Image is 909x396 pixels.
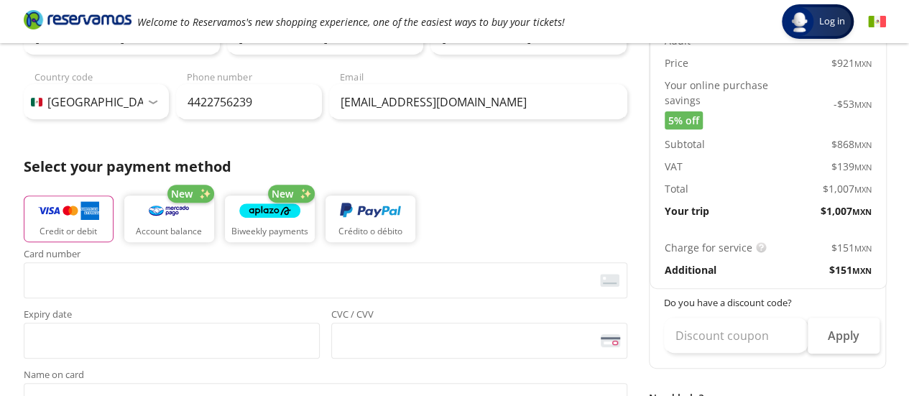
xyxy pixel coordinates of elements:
[823,181,872,196] span: $ 1,007
[30,327,313,354] iframe: Iframe for secured card expiry date
[664,296,872,310] p: Do you have a discount code?
[854,184,872,195] small: MXN
[24,9,131,30] i: Brand Logo
[854,139,872,150] small: MXN
[225,195,315,242] button: Biweekly payments
[854,162,872,172] small: MXN
[868,13,886,31] button: Español
[854,243,872,254] small: MXN
[831,137,872,152] span: $ 868
[852,206,872,217] small: MXN
[24,370,627,383] span: Name on card
[821,203,872,218] span: $ 1,007
[808,318,880,354] button: Apply
[331,310,627,323] span: CVC / CVV
[665,203,709,218] p: Your trip
[136,225,202,238] p: Account balance
[24,156,627,178] p: Select your payment method
[31,98,42,106] img: MX
[24,9,131,34] a: Brand Logo
[665,137,705,152] p: Subtotal
[854,58,872,69] small: MXN
[665,181,688,196] p: Total
[600,274,619,287] img: card
[834,96,872,111] span: -$ 53
[831,240,872,255] span: $ 151
[171,186,193,201] span: New
[665,262,716,277] p: Additional
[668,113,699,128] span: 5% off
[664,318,808,354] input: Discount coupon
[137,15,565,29] em: Welcome to Reservamos's new shopping experience, one of the easiest ways to buy your tickets!
[829,262,872,277] span: $ 151
[24,195,114,242] button: Credit or debit
[24,310,320,323] span: Expiry date
[30,267,621,294] iframe: Iframe for secured card number
[852,265,872,276] small: MXN
[831,55,872,70] span: $ 921
[124,195,214,242] button: Account balance
[272,186,293,201] span: New
[326,195,415,242] button: Crédito o débito
[176,84,322,120] input: Phone number
[24,249,627,262] span: Card number
[854,99,872,110] small: MXN
[831,159,872,174] span: $ 139
[338,327,621,354] iframe: Iframe for secured card security code
[40,225,97,238] p: Credit or debit
[338,225,402,238] p: Crédito o débito
[329,84,627,120] input: Email
[665,159,683,174] p: VAT
[665,55,688,70] p: Price
[665,78,768,108] p: Your online purchase savings
[813,14,851,29] span: Log in
[665,240,752,255] p: Charge for service
[231,225,308,238] p: Biweekly payments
